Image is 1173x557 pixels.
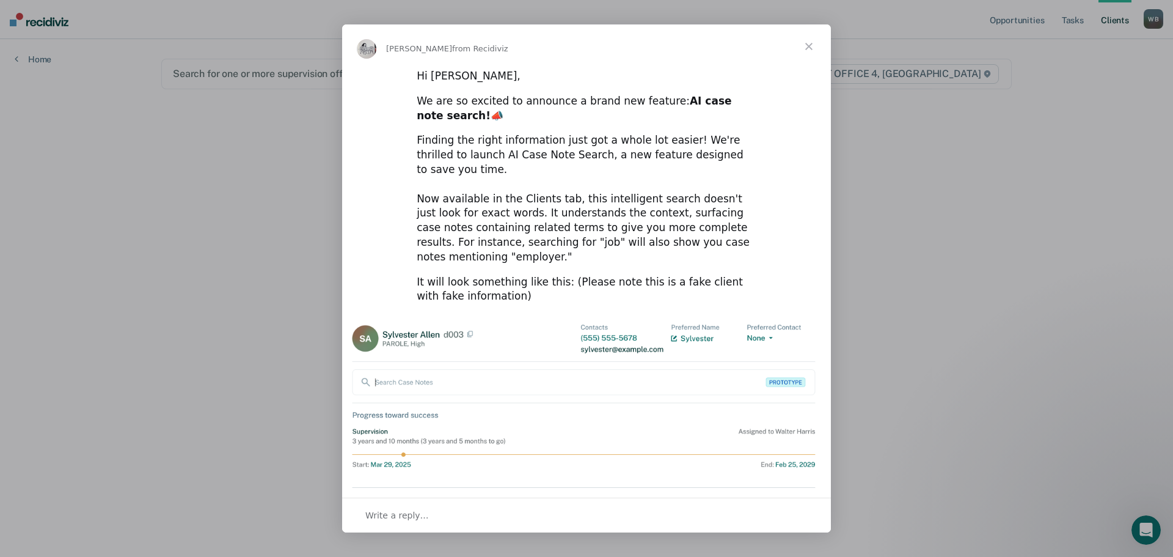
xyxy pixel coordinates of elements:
b: AI case note search! [417,95,731,122]
span: [PERSON_NAME] [386,44,452,53]
span: Write a reply… [365,507,429,523]
div: It will look something like this: (Please note this is a fake client with fake information) [417,275,756,304]
div: Open conversation and reply [342,498,831,533]
span: from Recidiviz [452,44,508,53]
div: Finding the right information just got a whole lot easier! We're thrilled to launch AI Case Note ... [417,133,756,264]
img: Profile image for Kim [357,39,376,59]
span: Close [787,24,831,68]
div: We are so excited to announce a brand new feature: 📣 [417,94,756,124]
div: Hi [PERSON_NAME], [417,69,756,84]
